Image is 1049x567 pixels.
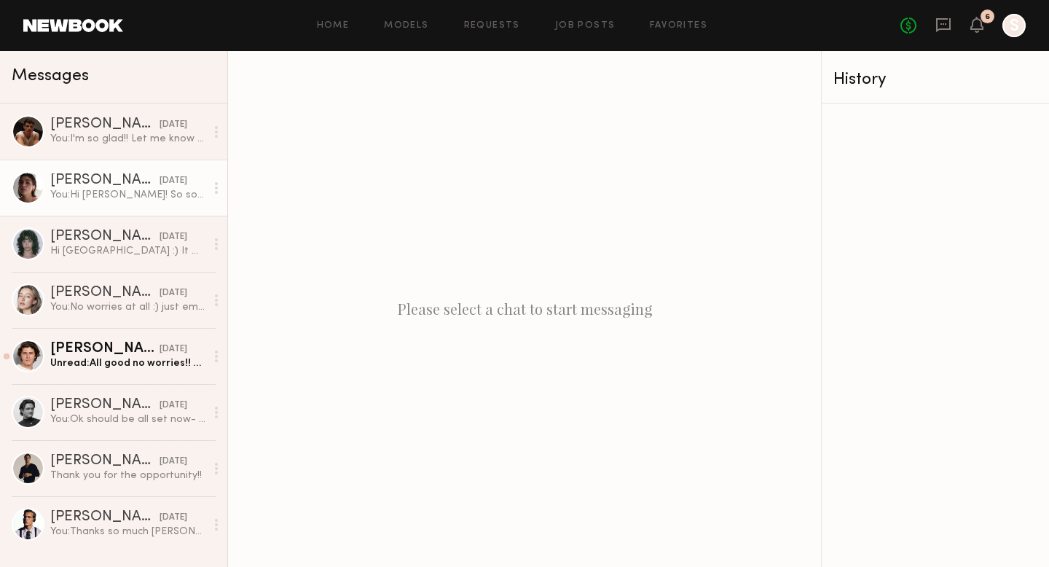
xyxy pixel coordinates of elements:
[228,51,821,567] div: Please select a chat to start messaging
[50,173,160,188] div: [PERSON_NAME]
[317,21,350,31] a: Home
[50,398,160,412] div: [PERSON_NAME]
[650,21,707,31] a: Favorites
[50,469,205,482] div: Thank you for the opportunity!!
[555,21,616,31] a: Job Posts
[50,188,205,202] div: You: Hi [PERSON_NAME]! So sorry for delay, appreciate you checking in :) We just switched warehou...
[12,68,89,85] span: Messages
[50,117,160,132] div: [PERSON_NAME]
[464,21,520,31] a: Requests
[50,342,160,356] div: [PERSON_NAME]
[160,343,187,356] div: [DATE]
[50,454,160,469] div: [PERSON_NAME]
[384,21,428,31] a: Models
[160,230,187,244] div: [DATE]
[160,174,187,188] div: [DATE]
[50,300,205,314] div: You: No worries at all :) just emailed you!
[160,455,187,469] div: [DATE]
[833,71,1037,88] div: History
[50,244,205,258] div: Hi [GEOGRAPHIC_DATA] :) It was the rate!! For 3/ 4 videos plus IG stories my rate is typically ar...
[160,118,187,132] div: [DATE]
[160,511,187,525] div: [DATE]
[50,510,160,525] div: [PERSON_NAME]
[50,412,205,426] div: You: Ok should be all set now- went through!
[160,286,187,300] div: [DATE]
[50,230,160,244] div: [PERSON_NAME]
[50,525,205,539] div: You: Thanks so much [PERSON_NAME]!
[1002,14,1026,37] a: S
[985,13,990,21] div: 6
[50,356,205,370] div: Unread: All good no worries!! Have a great weekend :)
[50,132,205,146] div: You: I'm so glad!! Let me know if you need anything else additional from me ahead of making conte...
[50,286,160,300] div: [PERSON_NAME]
[160,399,187,412] div: [DATE]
